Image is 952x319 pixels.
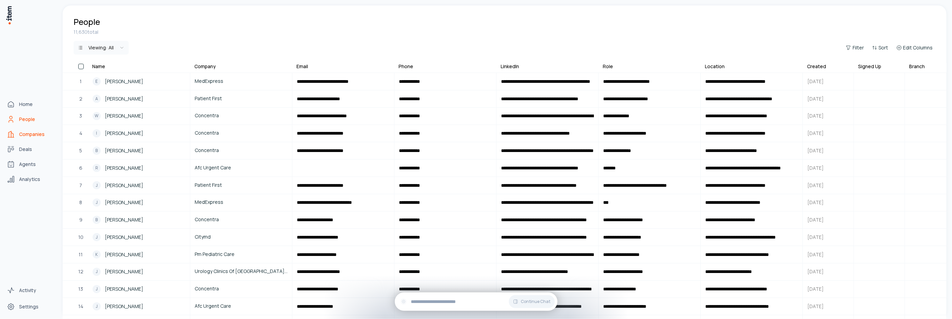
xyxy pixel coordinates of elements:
[93,147,101,155] div: B
[399,63,413,70] div: Phone
[853,44,864,51] span: Filter
[74,16,100,27] h1: People
[105,268,143,276] span: [PERSON_NAME]
[80,112,82,120] span: 3
[93,250,101,259] div: K
[191,73,292,90] a: MedExpress
[19,161,36,168] span: Agents
[191,194,292,211] a: MedExpress
[105,147,143,154] span: [PERSON_NAME]
[879,44,888,51] span: Sort
[105,251,143,258] span: [PERSON_NAME]
[4,142,56,156] a: Deals
[93,129,101,137] div: I
[191,91,292,107] a: Patient First
[903,44,933,51] span: Edit Columns
[194,63,216,70] div: Company
[88,142,190,159] a: B[PERSON_NAME]
[195,181,288,189] span: Patient First
[105,164,143,172] span: [PERSON_NAME]
[79,285,83,293] span: 13
[93,181,101,189] div: J
[93,164,101,172] div: R
[88,212,190,228] a: B[PERSON_NAME]
[88,108,190,124] a: W[PERSON_NAME]
[88,73,190,90] a: E[PERSON_NAME]
[909,63,925,70] div: Branch
[4,300,56,314] a: Settings
[88,194,190,211] a: J[PERSON_NAME]
[105,130,143,137] span: [PERSON_NAME]
[191,177,292,194] a: Patient First
[191,229,292,245] a: Citymd
[19,101,33,108] span: Home
[521,299,551,304] span: Continue Chat
[807,63,826,70] div: Created
[93,95,101,103] div: A
[79,95,82,103] span: 2
[195,302,288,310] span: Afc Urgent Care
[501,63,519,70] div: LinkedIn
[80,182,82,189] span: 7
[19,176,40,183] span: Analytics
[191,142,292,159] a: Concentra
[195,198,288,206] span: MedExpress
[93,112,101,120] div: W
[93,302,101,310] div: J
[78,233,83,241] span: 10
[195,112,288,120] span: Concentra
[869,43,891,52] button: Sort
[79,164,82,172] span: 6
[195,268,288,275] span: Urology Clinics Of [GEOGRAPHIC_DATA][US_STATE], Pllc
[105,199,143,206] span: [PERSON_NAME]
[4,284,56,297] a: Activity
[195,216,288,223] span: Concentra
[93,198,101,207] div: J
[843,43,867,52] button: Filter
[78,268,83,276] span: 12
[88,125,190,141] a: I[PERSON_NAME]
[88,298,190,315] a: J[PERSON_NAME]
[79,216,82,224] span: 9
[80,78,82,85] span: 1
[603,63,613,70] div: Role
[88,44,114,51] div: Viewing:
[88,281,190,297] a: J[PERSON_NAME]
[705,63,725,70] div: Location
[19,146,32,153] span: Deals
[93,216,101,224] div: B
[19,287,36,294] span: Activity
[105,233,143,241] span: [PERSON_NAME]
[195,147,288,154] span: Concentra
[88,246,190,263] a: K[PERSON_NAME]
[509,295,555,308] button: Continue Chat
[80,147,82,154] span: 5
[105,95,143,103] span: [PERSON_NAME]
[88,160,190,176] a: R[PERSON_NAME]
[93,268,101,276] div: J
[191,298,292,315] a: Afc Urgent Care
[195,250,288,258] span: Pm Pediatric Care
[296,63,308,70] div: Email
[105,216,143,224] span: [PERSON_NAME]
[4,157,56,171] a: Agents
[80,199,82,206] span: 8
[88,264,190,280] a: J[PERSON_NAME]
[78,303,83,310] span: 14
[858,63,881,70] div: Signed Up
[4,112,56,126] a: People
[88,91,190,107] a: A[PERSON_NAME]
[19,116,35,123] span: People
[5,5,12,25] img: Item Brain Logo
[92,63,105,70] div: Name
[4,127,56,141] a: Companies
[195,164,288,171] span: Afc Urgent Care
[191,264,292,280] a: Urology Clinics Of [GEOGRAPHIC_DATA][US_STATE], Pllc
[105,112,143,120] span: [PERSON_NAME]
[105,303,143,310] span: [PERSON_NAME]
[88,177,190,194] a: J[PERSON_NAME]
[74,29,936,35] div: 11,630 total
[19,303,38,310] span: Settings
[105,78,143,85] span: [PERSON_NAME]
[191,212,292,228] a: Concentra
